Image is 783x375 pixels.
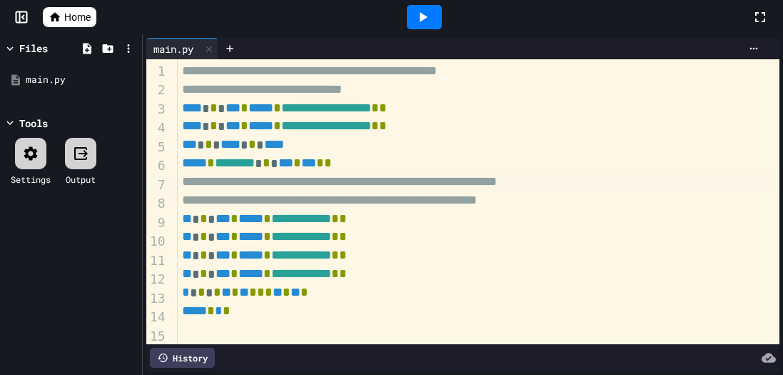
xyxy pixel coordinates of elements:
[146,194,168,213] div: 8
[26,73,137,87] div: main.py
[146,38,218,59] div: main.py
[146,81,168,99] div: 2
[66,173,96,186] div: Output
[723,318,769,361] iframe: chat widget
[146,308,168,326] div: 14
[146,232,168,251] div: 10
[146,289,168,308] div: 13
[146,100,168,119] div: 3
[146,176,168,194] div: 7
[150,348,215,368] div: History
[146,270,168,289] div: 12
[146,156,168,175] div: 6
[146,251,168,270] div: 11
[146,214,168,232] div: 9
[146,41,201,56] div: main.py
[43,7,96,27] a: Home
[146,138,168,156] div: 5
[19,116,48,131] div: Tools
[146,62,168,81] div: 1
[19,41,48,56] div: Files
[11,173,51,186] div: Settings
[146,119,168,137] div: 4
[64,10,91,24] span: Home
[146,327,168,345] div: 15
